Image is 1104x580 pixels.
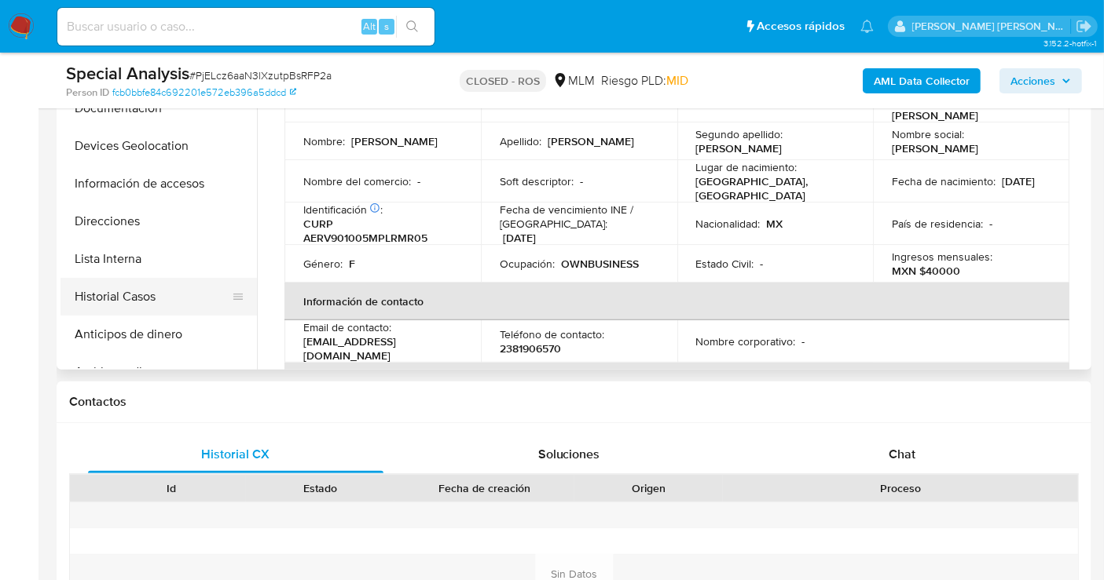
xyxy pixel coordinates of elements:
[500,134,541,148] p: Apellido :
[405,480,563,496] div: Fecha de creación
[696,174,849,202] p: [GEOGRAPHIC_DATA], [GEOGRAPHIC_DATA]
[303,217,456,245] p: CURP AERV901005MPLRMR05
[66,60,189,86] b: Special Analysis
[108,480,235,496] div: Id
[396,16,428,38] button: search-icon
[601,72,688,89] span: Riesgo PLD:
[351,134,438,148] p: [PERSON_NAME]
[696,160,798,174] p: Lugar de nacimiento :
[892,250,992,264] p: Ingresos mensuales :
[189,67,332,83] span: # PjELcz6aaN3lXzutpBsRFP2a
[363,19,376,34] span: Alt
[112,86,296,100] a: fcb0bbfe84c692201e572eb396a5ddcd
[999,68,1082,93] button: Acciones
[61,202,257,240] button: Direcciones
[761,257,764,271] p: -
[802,334,805,348] p: -
[503,231,536,245] p: [DATE]
[892,94,1044,122] p: [PERSON_NAME] [PERSON_NAME]
[696,127,783,141] p: Segundo apellido :
[569,94,611,108] p: Persona
[548,134,634,148] p: [PERSON_NAME]
[1010,68,1055,93] span: Acciones
[552,72,595,89] div: MLM
[303,320,391,334] p: Email de contacto :
[66,86,109,100] b: Person ID
[257,480,383,496] div: Estado
[912,19,1071,34] p: nancy.sanchezgarcia@mercadolibre.com.mx
[500,94,563,108] p: Tipo entidad :
[1043,37,1096,49] span: 3.152.2-hotfix-1
[202,445,270,463] span: Historial CX
[696,141,783,155] p: [PERSON_NAME]
[303,174,411,188] p: Nombre del comercio :
[1076,18,1092,35] a: Salir
[734,480,1067,496] div: Proceso
[377,94,438,108] p: 1230649745
[892,127,964,141] p: Nombre social :
[500,341,561,356] p: 2381906570
[538,445,600,463] span: Soluciones
[725,94,750,108] p: MLM
[696,257,754,271] p: Estado Civil :
[863,68,981,93] button: AML Data Collector
[303,134,345,148] p: Nombre :
[696,94,719,108] p: Sitio :
[384,19,389,34] span: s
[303,257,343,271] p: Género :
[460,70,546,92] p: CLOSED - ROS
[666,71,688,89] span: MID
[61,278,244,316] button: Historial Casos
[284,283,1069,320] th: Información de contacto
[61,127,257,165] button: Devices Geolocation
[892,141,978,155] p: [PERSON_NAME]
[892,217,983,231] p: País de residencia :
[500,202,658,231] p: Fecha de vencimiento INE / [GEOGRAPHIC_DATA] :
[303,202,383,217] p: Identificación :
[892,264,960,278] p: MXN $40000
[61,353,257,391] button: Archivos adjuntos
[989,217,992,231] p: -
[61,316,257,353] button: Anticipos de dinero
[860,20,874,33] a: Notificaciones
[585,480,712,496] div: Origen
[303,334,456,363] p: [EMAIL_ADDRESS][DOMAIN_NAME]
[757,18,845,35] span: Accesos rápidos
[696,334,796,348] p: Nombre corporativo :
[61,240,257,278] button: Lista Interna
[874,68,970,93] b: AML Data Collector
[500,257,555,271] p: Ocupación :
[1002,174,1035,188] p: [DATE]
[284,363,1069,400] th: Verificación y cumplimiento
[417,174,420,188] p: -
[696,217,761,231] p: Nacionalidad :
[500,174,574,188] p: Soft descriptor :
[61,165,257,202] button: Información de accesos
[892,174,996,188] p: Fecha de nacimiento :
[69,394,1079,410] h1: Contactos
[500,327,604,341] p: Teléfono de contacto :
[889,445,915,463] span: Chat
[767,217,783,231] p: MX
[561,257,639,271] p: OWNBUSINESS
[580,174,583,188] p: -
[349,257,355,271] p: F
[57,16,435,37] input: Buscar usuario o caso...
[303,94,371,108] p: ID de usuario :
